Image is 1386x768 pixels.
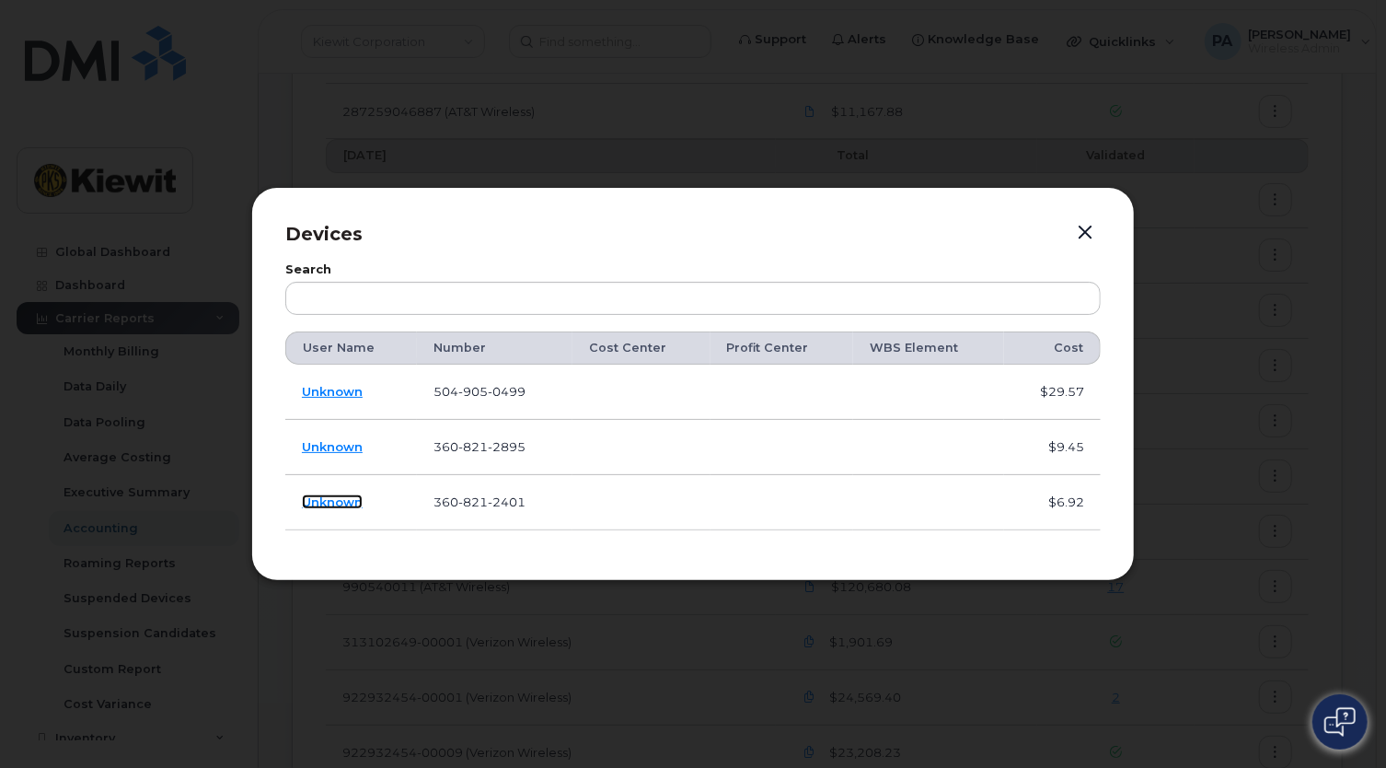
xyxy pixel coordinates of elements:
[1324,707,1356,737] img: Open chat
[458,495,488,509] span: 821
[433,439,526,454] span: 360
[488,439,526,454] span: 2895
[302,495,363,509] a: Unknown
[1004,475,1101,530] td: $6.92
[302,439,363,454] a: Unknown
[458,439,488,454] span: 821
[285,221,1101,248] p: Devices
[1004,365,1101,420] td: $29.57
[285,264,1101,276] label: Search
[853,332,1004,365] th: WBS Element
[433,384,526,399] span: 504
[285,332,417,365] th: User Name
[488,495,526,509] span: 2401
[488,384,526,399] span: 0499
[1004,332,1101,365] th: Cost
[572,332,710,365] th: Cost Center
[1004,420,1101,475] td: $9.45
[302,384,363,399] a: Unknown
[458,384,488,399] span: 905
[710,332,854,365] th: Profit Center
[433,495,526,509] span: 360
[417,332,572,365] th: Number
